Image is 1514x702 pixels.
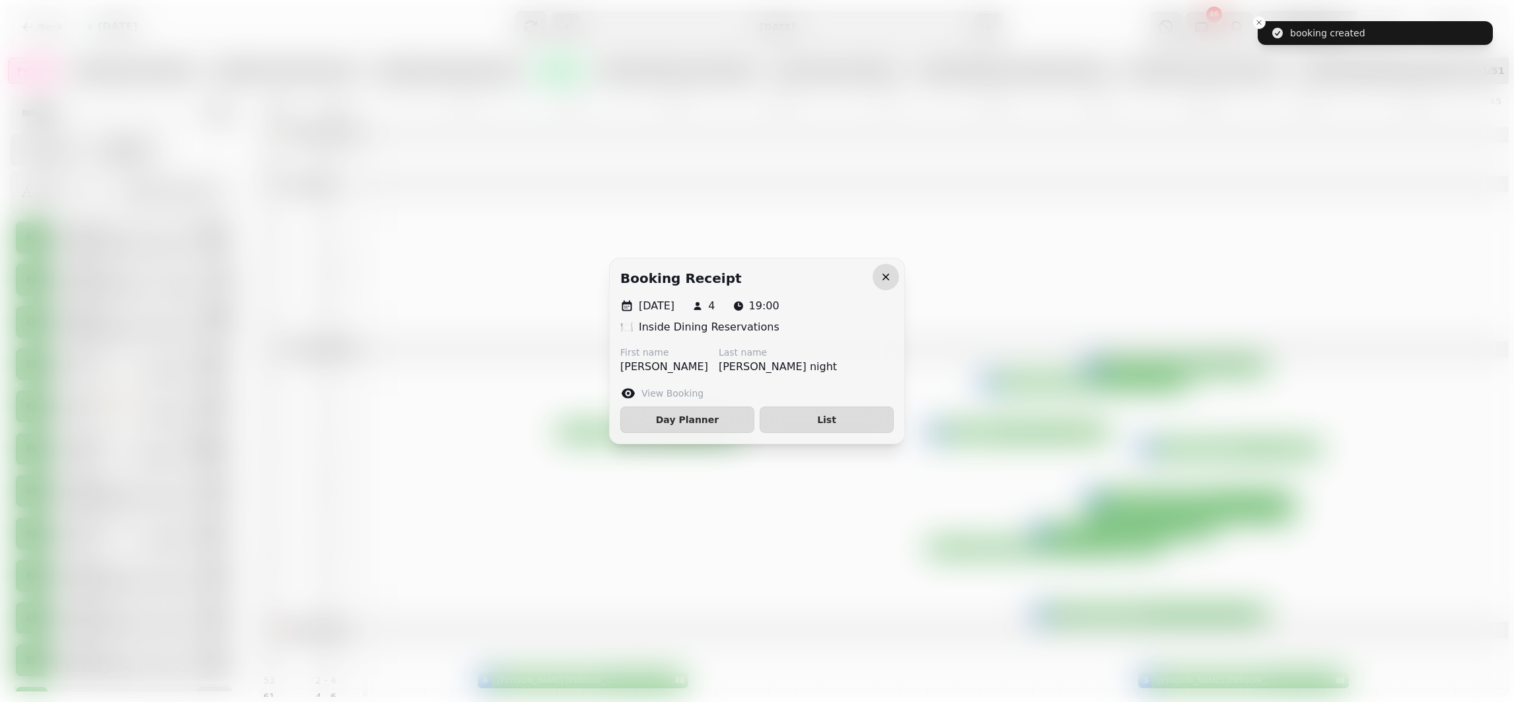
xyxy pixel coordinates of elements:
[631,415,743,424] span: Day Planner
[639,298,674,314] p: [DATE]
[719,359,837,375] p: [PERSON_NAME] night
[749,298,779,314] p: 19:00
[641,387,703,400] label: View Booking
[771,415,883,424] span: List
[620,407,754,433] button: Day Planner
[620,346,708,359] label: First name
[708,298,715,314] p: 4
[639,319,779,335] p: Inside Dining Reservations
[719,346,837,359] label: Last name
[760,407,894,433] button: List
[620,359,708,375] p: [PERSON_NAME]
[620,319,633,335] p: 🍽️
[620,269,742,288] h2: Booking receipt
